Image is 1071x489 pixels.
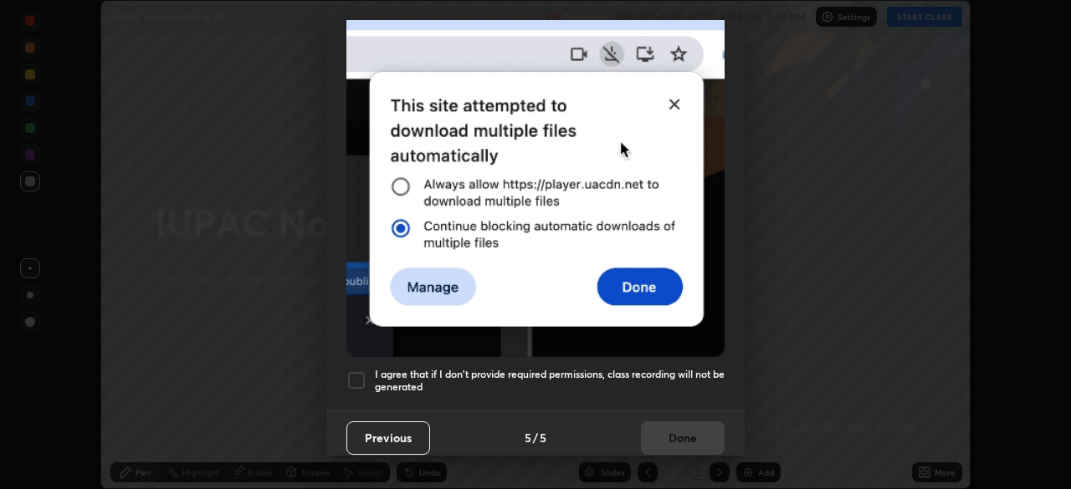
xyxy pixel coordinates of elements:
h4: 5 [525,429,531,446]
h5: I agree that if I don't provide required permissions, class recording will not be generated [375,368,725,394]
h4: / [533,429,538,446]
h4: 5 [540,429,546,446]
button: Previous [346,421,430,455]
